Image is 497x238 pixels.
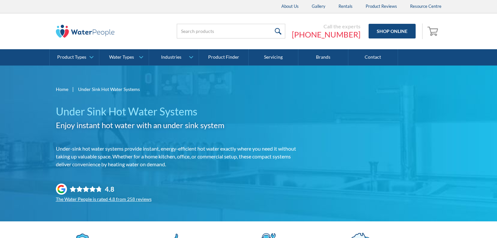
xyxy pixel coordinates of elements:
[298,49,348,66] a: Brands
[292,23,360,30] div: Call the experts
[56,104,307,119] h1: Under Sink Hot Water Systems
[56,119,307,131] h2: Enjoy instant hot water with an under sink system
[292,30,360,39] a: [PHONE_NUMBER]
[70,185,307,193] div: Rating: 4.8 out of 5
[72,85,75,93] div: |
[56,25,115,38] img: The Water People
[249,49,298,66] a: Servicing
[78,86,140,93] div: Under Sink Hot Water Systems
[369,24,416,38] a: Shop Online
[177,24,285,38] input: Search products
[109,54,134,60] div: Water Types
[99,49,149,66] a: Water Types
[57,54,86,60] div: Product Types
[105,185,114,193] div: 4.8
[56,197,307,202] div: The Water People is rated 4.8 from 258 reviews
[50,49,99,66] a: Product Types
[56,86,68,93] a: Home
[149,49,198,66] a: Industries
[427,26,440,36] img: shopping cart
[199,49,249,66] a: Product Finder
[348,49,398,66] a: Contact
[426,23,441,39] a: Open cart
[161,54,181,60] div: Industries
[56,145,307,168] p: Under-sink hot water systems provide instant, energy-efficient hot water exactly where you need i...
